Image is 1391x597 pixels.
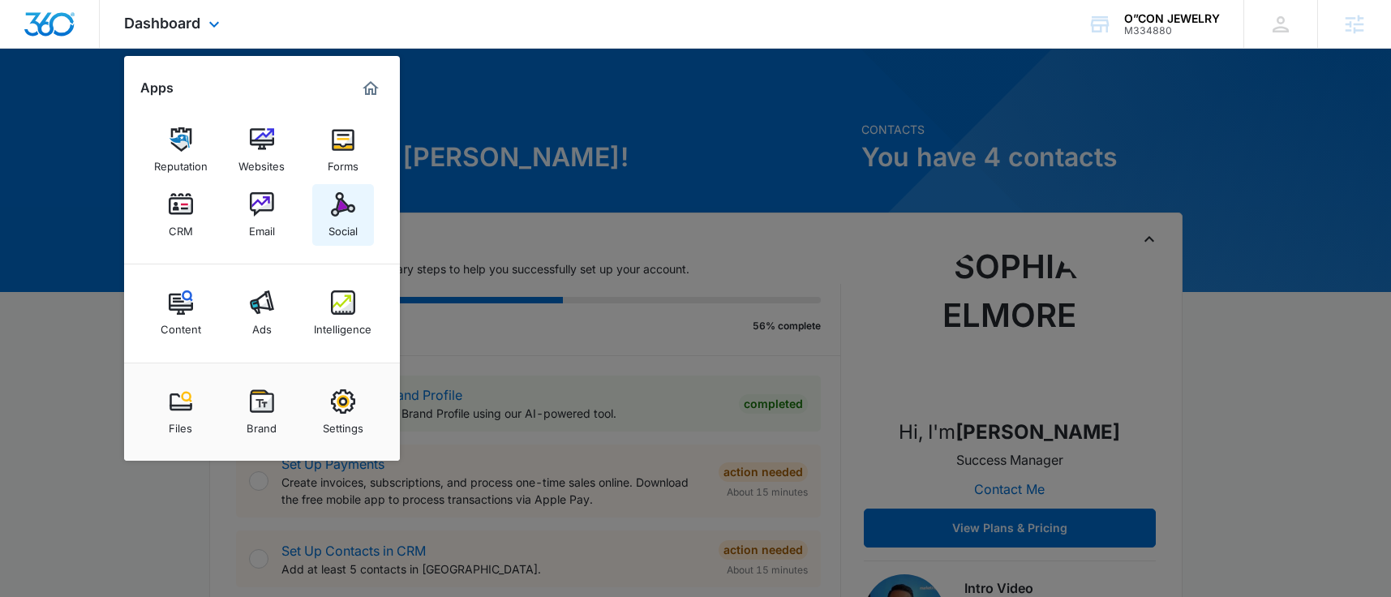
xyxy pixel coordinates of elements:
[249,217,275,238] div: Email
[231,381,293,443] a: Brand
[154,152,208,173] div: Reputation
[124,15,200,32] span: Dashboard
[358,75,384,101] a: Marketing 360® Dashboard
[323,414,363,435] div: Settings
[328,152,358,173] div: Forms
[150,282,212,344] a: Content
[231,282,293,344] a: Ads
[169,217,193,238] div: CRM
[312,282,374,344] a: Intelligence
[252,315,272,336] div: Ads
[312,119,374,181] a: Forms
[161,315,201,336] div: Content
[140,80,174,96] h2: Apps
[169,414,192,435] div: Files
[312,381,374,443] a: Settings
[1124,25,1220,37] div: account id
[312,184,374,246] a: Social
[150,381,212,443] a: Files
[231,184,293,246] a: Email
[238,152,285,173] div: Websites
[314,315,371,336] div: Intelligence
[247,414,277,435] div: Brand
[150,119,212,181] a: Reputation
[1124,12,1220,25] div: account name
[328,217,358,238] div: Social
[231,119,293,181] a: Websites
[150,184,212,246] a: CRM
